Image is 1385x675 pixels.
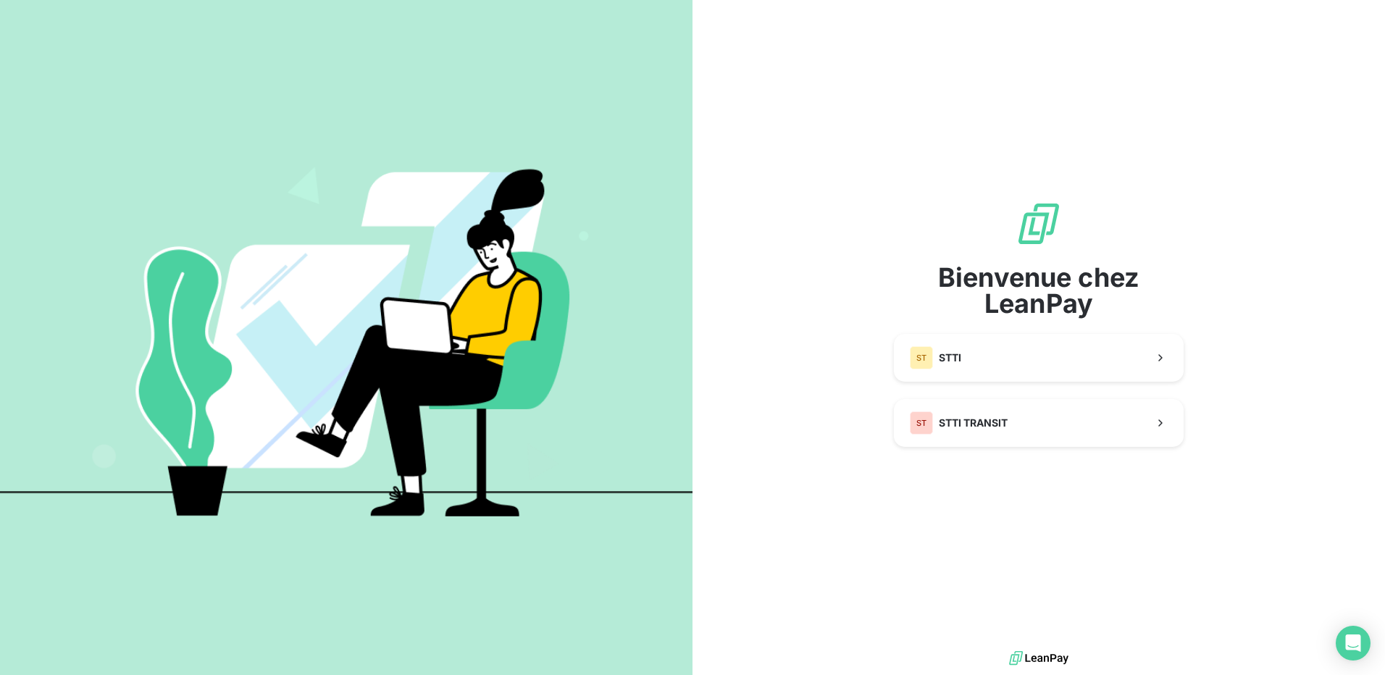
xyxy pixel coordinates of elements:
img: logo sigle [1016,201,1062,247]
span: STTI TRANSIT [939,416,1008,430]
div: ST [910,411,933,435]
span: Bienvenue chez LeanPay [894,264,1184,316]
span: STTI [939,351,961,365]
button: STSTTI [894,334,1184,382]
div: ST [910,346,933,369]
div: Open Intercom Messenger [1336,626,1371,661]
img: logo [1009,647,1068,669]
button: STSTTI TRANSIT [894,399,1184,447]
